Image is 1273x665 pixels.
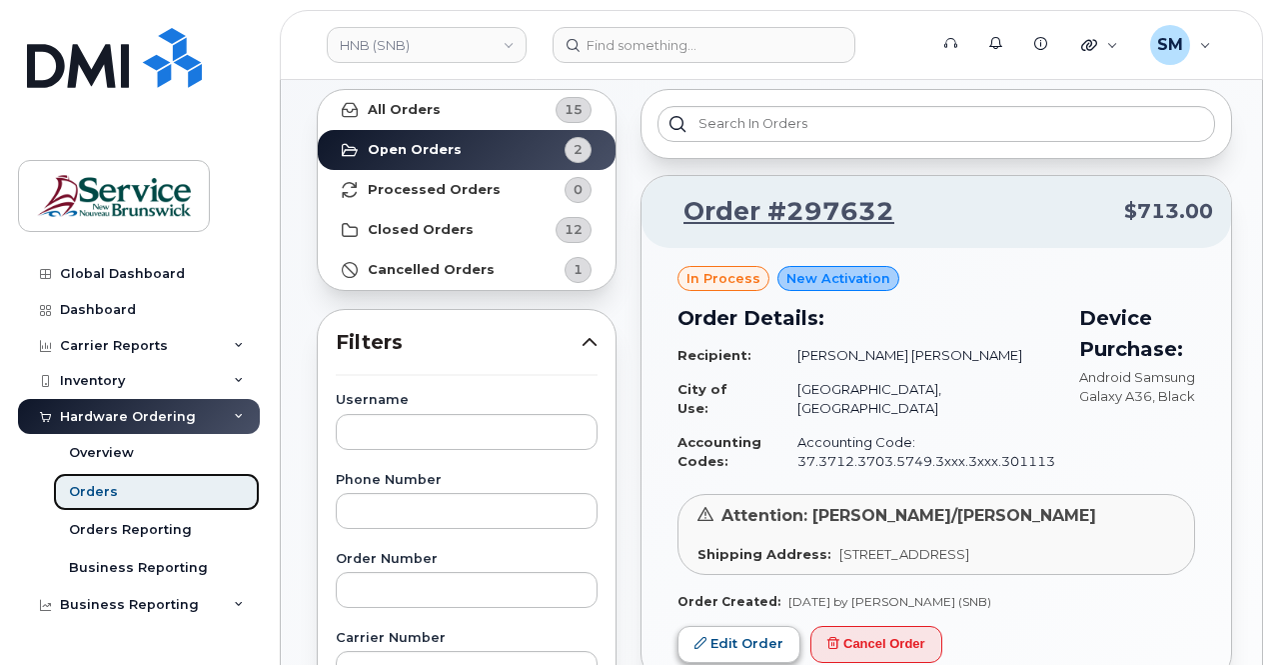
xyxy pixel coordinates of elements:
a: All Orders15 [318,90,616,130]
span: SM [1157,33,1183,57]
strong: City of Use: [677,381,727,416]
span: in process [686,269,760,288]
div: Slattery, Matthew (SNB) [1136,25,1225,65]
span: New Activation [786,269,890,288]
a: Open Orders2 [318,130,616,170]
span: [STREET_ADDRESS] [839,546,969,562]
strong: Shipping Address: [697,546,831,562]
span: Filters [336,328,582,357]
strong: Recipient: [677,347,751,363]
a: Edit Order [677,626,800,663]
label: Carrier Number [336,632,598,645]
button: Cancel Order [810,626,942,663]
a: Order #297632 [659,194,894,230]
span: Android Samsung Galaxy A36 [1079,369,1195,404]
a: Closed Orders12 [318,210,616,250]
strong: Cancelled Orders [368,262,495,278]
input: Find something... [553,27,855,63]
h3: Device Purchase: [1079,303,1195,364]
span: 15 [565,100,583,119]
td: [PERSON_NAME] [PERSON_NAME] [779,338,1055,373]
strong: Accounting Codes: [677,434,761,469]
label: Phone Number [336,474,598,487]
span: 12 [565,220,583,239]
input: Search in orders [657,106,1215,142]
span: 1 [574,260,583,279]
span: 2 [574,140,583,159]
span: Attention: [PERSON_NAME]/[PERSON_NAME] [721,506,1096,525]
span: $713.00 [1124,197,1213,226]
td: [GEOGRAPHIC_DATA], [GEOGRAPHIC_DATA] [779,372,1055,425]
strong: Order Created: [677,594,780,609]
a: HNB (SNB) [327,27,527,63]
span: [DATE] by [PERSON_NAME] (SNB) [788,594,991,609]
span: , Black [1152,388,1195,404]
a: Processed Orders0 [318,170,616,210]
td: Accounting Code: 37.3712.3703.5749.3xxx.3xxx.301113 [779,425,1055,478]
h3: Order Details: [677,303,1055,333]
label: Order Number [336,553,598,566]
strong: Closed Orders [368,222,474,238]
label: Username [336,394,598,407]
span: 0 [574,180,583,199]
strong: Processed Orders [368,182,501,198]
strong: All Orders [368,102,441,118]
a: Cancelled Orders1 [318,250,616,290]
strong: Open Orders [368,142,462,158]
div: Quicklinks [1067,25,1132,65]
